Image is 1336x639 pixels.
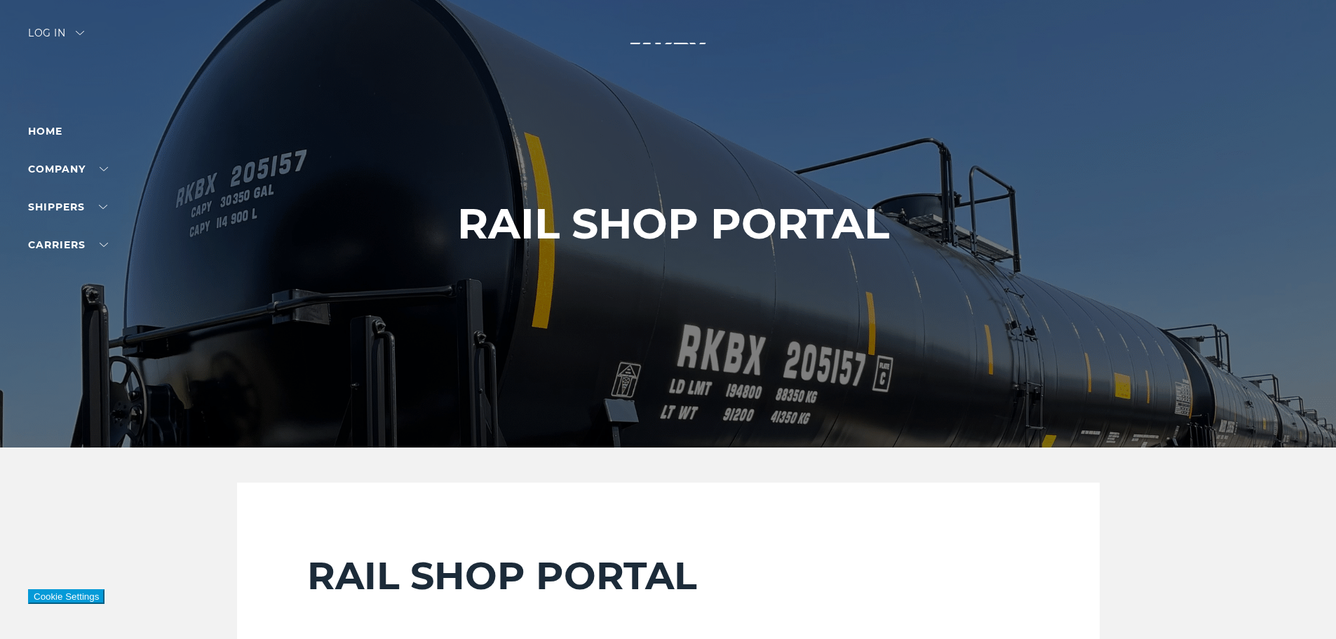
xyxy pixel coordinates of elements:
img: arrow [76,31,84,35]
a: SHIPPERS [28,201,107,213]
a: Company [28,163,108,175]
button: Cookie Settings [28,589,104,604]
img: kbx logo [616,28,721,90]
h1: RAIL SHOP PORTAL [457,200,889,248]
a: Home [28,125,62,137]
a: Carriers [28,238,108,251]
h2: RAIL SHOP PORTAL [307,553,1030,599]
div: Log in [28,28,84,48]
